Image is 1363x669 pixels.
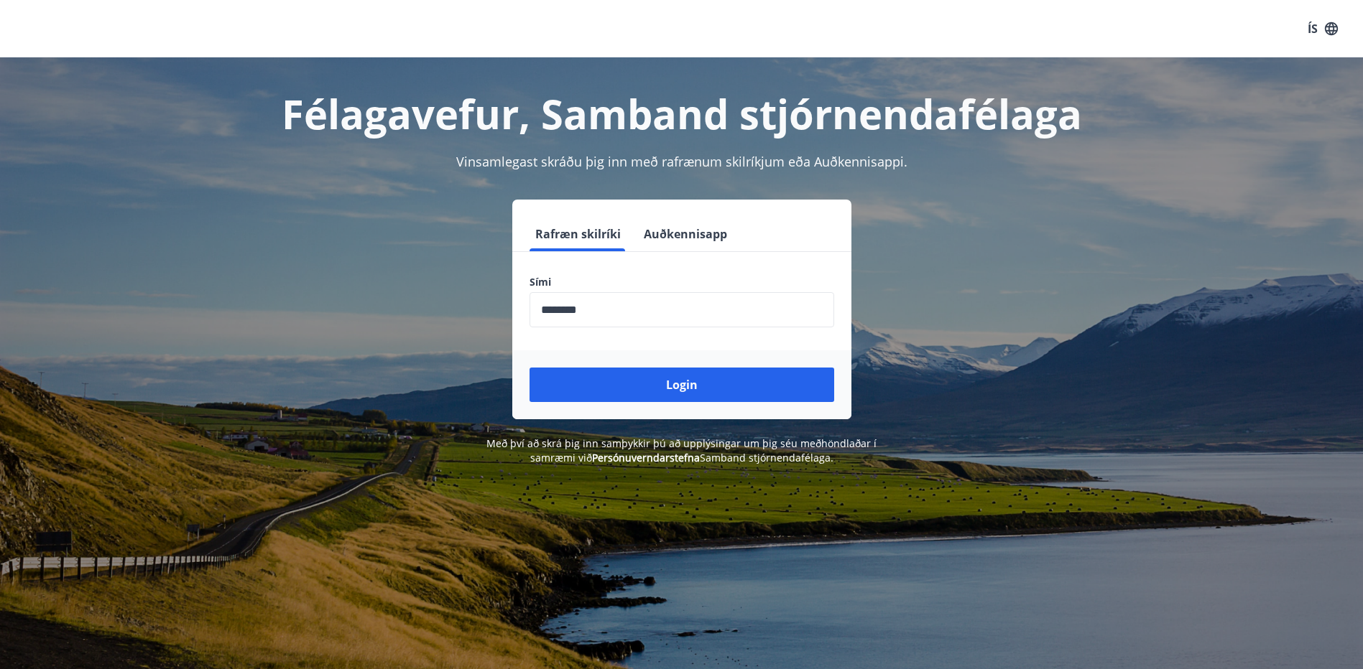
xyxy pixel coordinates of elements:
[486,436,877,464] span: Með því að skrá þig inn samþykkir þú að upplýsingar um þig séu meðhöndlaðar í samræmi við Samband...
[456,153,907,170] span: Vinsamlegast skráðu þig inn með rafrænum skilríkjum eða Auðkennisappi.
[1300,16,1346,42] button: ÍS
[530,368,834,402] button: Login
[530,217,627,251] button: Rafræn skilríki
[182,86,1182,141] h1: Félagavefur, Samband stjórnendafélaga
[638,217,733,251] button: Auðkennisapp
[592,451,700,464] a: Persónuverndarstefna
[530,275,834,289] label: Sími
